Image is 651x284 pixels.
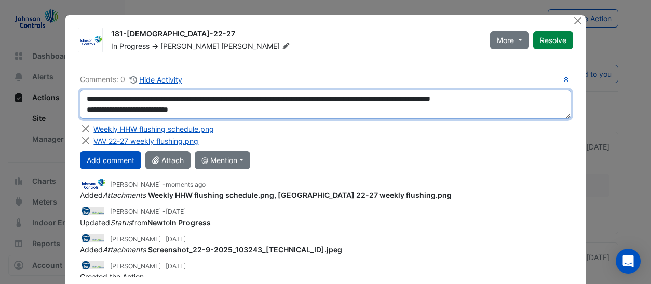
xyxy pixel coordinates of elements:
button: Add comment [80,151,141,169]
strong: In Progress [170,218,211,227]
em: Attachments [103,191,146,199]
span: More [497,35,514,46]
button: Resolve [533,31,573,49]
div: Comments: 0 [80,74,183,86]
span: [PERSON_NAME] [160,42,219,50]
strong: New [147,218,163,227]
small: [PERSON_NAME] - [110,180,206,190]
button: Attach [145,151,191,169]
div: 181-[DEMOGRAPHIC_DATA]-22-27 [111,29,478,41]
button: Weekly HHW flushing schedule.png [93,123,214,135]
small: [PERSON_NAME] - [110,207,186,217]
span: 2025-09-23 11:25:07 [166,181,206,188]
div: Weekly HHW flushing schedule.png [93,124,214,134]
span: Added [80,245,342,254]
em: Status [110,218,132,227]
img: D&E Air Conditioning [80,260,106,271]
strong: Screenshot_22-9-2025_103243_[TECHNICAL_ID].jpeg [148,245,342,254]
div: VAV 22-27 weekly flushing.png [93,136,198,146]
button: Close [80,135,91,146]
span: 2025-09-22 10:36:00 [166,235,186,243]
span: In Progress [111,42,150,50]
span: [PERSON_NAME] [221,41,292,51]
em: Attachments [103,245,146,254]
img: Johnson Controls [80,178,106,190]
div: Open Intercom Messenger [616,249,641,274]
strong: Weekly HHW flushing schedule.png, [GEOGRAPHIC_DATA] 22-27 weekly flushing.png [148,191,452,199]
span: 2025-09-22 10:36:14 [166,208,186,215]
span: Added [80,191,452,199]
small: [PERSON_NAME] - [110,262,186,271]
span: Created the Action [80,272,144,281]
button: Close [573,15,584,26]
button: VAV 22-27 weekly flushing.png [93,135,199,147]
img: D&E Air Conditioning [80,205,106,217]
button: @ Mention [195,151,250,169]
button: More [490,31,529,49]
button: Close [80,123,91,134]
small: [PERSON_NAME] - [110,235,186,244]
button: Hide Activity [129,74,183,86]
span: Updated from to [80,218,211,227]
span: 2025-09-22 10:35:46 [166,262,186,270]
img: D&E Air Conditioning [80,233,106,244]
span: -> [152,42,158,50]
img: Johnson Controls [78,35,102,46]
